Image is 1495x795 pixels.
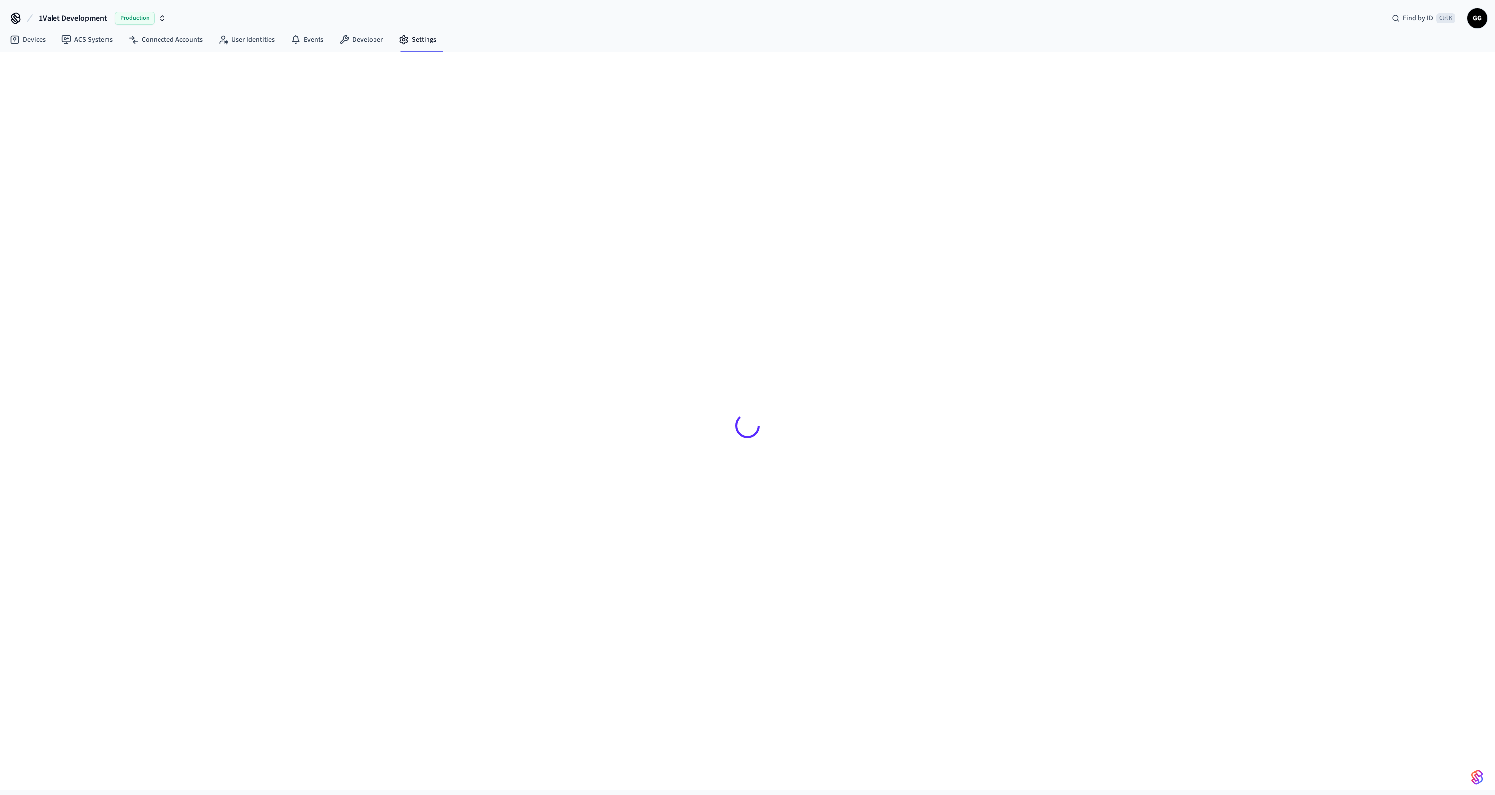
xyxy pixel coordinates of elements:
a: Devices [2,31,53,49]
span: Find by ID [1403,13,1433,23]
span: Ctrl K [1436,13,1455,23]
span: GG [1468,9,1486,27]
a: Developer [331,31,391,49]
span: Production [115,12,155,25]
a: Events [283,31,331,49]
button: GG [1467,8,1487,28]
span: 1Valet Development [39,12,107,24]
a: Connected Accounts [121,31,211,49]
div: Find by IDCtrl K [1384,9,1463,27]
img: SeamLogoGradient.69752ec5.svg [1471,769,1483,785]
a: User Identities [211,31,283,49]
a: ACS Systems [53,31,121,49]
a: Settings [391,31,444,49]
